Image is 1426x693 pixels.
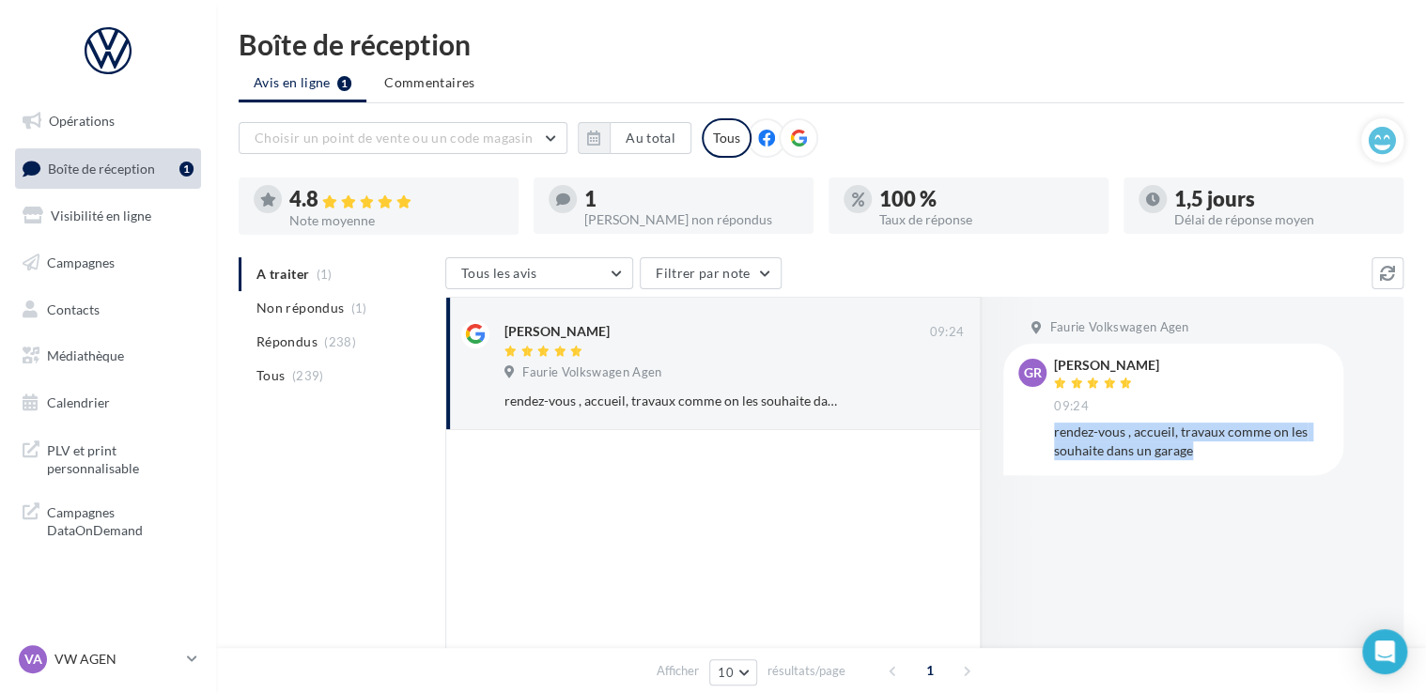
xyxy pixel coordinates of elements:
div: rendez-vous , accueil, travaux comme on les souhaite dans un garage [504,392,842,410]
a: Médiathèque [11,336,205,376]
a: Contacts [11,290,205,330]
div: Boîte de réception [239,30,1403,58]
div: 4.8 [289,189,504,210]
a: Calendrier [11,383,205,423]
span: Répondus [256,332,318,351]
div: 1,5 jours [1174,189,1388,209]
span: PLV et print personnalisable [47,438,194,478]
span: Campagnes DataOnDemand [47,500,194,540]
a: Campagnes DataOnDemand [11,492,205,547]
span: Faurie Volkswagen Agen [522,364,661,381]
span: gr [1024,363,1042,382]
span: 10 [718,665,734,680]
span: (1) [351,300,367,316]
span: 09:24 [929,324,964,341]
span: 09:24 [1054,398,1089,415]
div: Délai de réponse moyen [1174,213,1388,226]
span: Afficher [657,662,699,680]
div: Tous [702,118,752,158]
span: VA [24,650,42,669]
div: Taux de réponse [879,213,1093,226]
a: Opérations [11,101,205,141]
div: [PERSON_NAME] [1054,359,1159,372]
a: VA VW AGEN [15,641,201,677]
span: résultats/page [767,662,845,680]
span: Calendrier [47,394,110,410]
span: Tous les avis [461,265,537,281]
span: Opérations [49,113,115,129]
span: Choisir un point de vente ou un code magasin [255,130,533,146]
div: rendez-vous , accueil, travaux comme on les souhaite dans un garage [1054,423,1328,460]
div: [PERSON_NAME] [504,322,610,341]
button: Au total [578,122,691,154]
button: Tous les avis [445,257,633,289]
span: Médiathèque [47,347,124,363]
button: Choisir un point de vente ou un code magasin [239,122,567,154]
span: Faurie Volkswagen Agen [1049,319,1188,336]
a: Campagnes [11,243,205,283]
div: [PERSON_NAME] non répondus [584,213,798,226]
div: 1 [179,162,194,177]
span: (239) [292,368,324,383]
span: Visibilité en ligne [51,208,151,223]
a: Visibilité en ligne [11,196,205,236]
div: Open Intercom Messenger [1362,629,1407,674]
span: Tous [256,366,285,385]
button: Filtrer par note [640,257,782,289]
span: Boîte de réception [48,160,155,176]
a: Boîte de réception1 [11,148,205,189]
button: Au total [610,122,691,154]
div: 1 [584,189,798,209]
div: 100 % [879,189,1093,209]
a: PLV et print personnalisable [11,430,205,485]
span: 1 [915,655,945,685]
span: Commentaires [384,73,474,92]
span: Non répondus [256,299,344,317]
button: 10 [709,659,757,685]
span: Campagnes [47,254,115,270]
p: VW AGEN [54,650,179,669]
span: (238) [324,334,356,349]
div: Note moyenne [289,214,504,227]
span: Contacts [47,300,100,316]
